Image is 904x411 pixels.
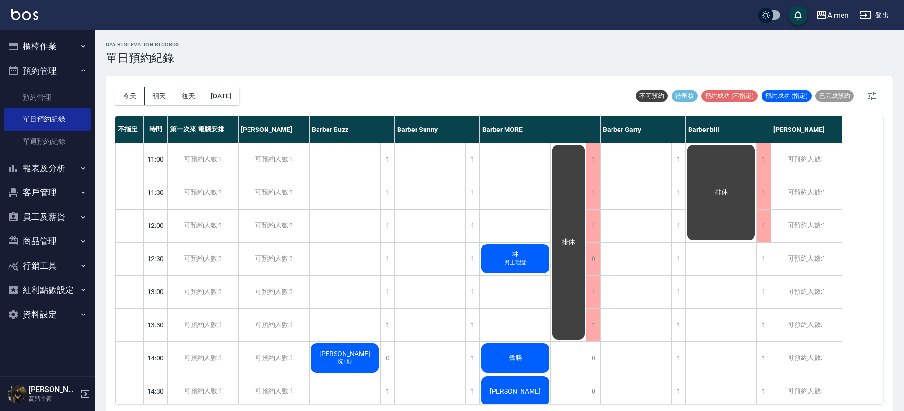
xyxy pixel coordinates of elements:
div: 時間 [144,116,168,143]
div: 12:30 [144,242,168,275]
button: 員工及薪資 [4,205,91,229]
div: 第一次來 電腦安排 [168,116,239,143]
button: 今天 [115,87,145,105]
div: 1 [380,143,394,176]
div: 1 [756,342,771,375]
div: 可預約人數:1 [239,342,309,375]
div: 1 [756,276,771,308]
div: 1 [586,276,600,308]
span: 偉勝 [507,354,524,362]
div: 可預約人數:1 [168,309,238,341]
div: 1 [671,276,685,308]
div: 1 [671,210,685,242]
span: 排休 [713,188,730,197]
div: 可預約人數:1 [771,375,842,408]
button: 報表及分析 [4,156,91,181]
p: 高階主管 [29,394,77,403]
span: 不可預約 [636,92,668,100]
div: 1 [465,176,479,209]
div: 11:30 [144,176,168,209]
button: 後天 [174,87,204,105]
h3: 單日預約紀錄 [106,52,179,65]
div: 1 [465,342,479,375]
div: 13:30 [144,308,168,341]
div: 1 [380,309,394,341]
button: 紅利點數設定 [4,278,91,302]
div: 1 [586,176,600,209]
a: 單週預約紀錄 [4,131,91,152]
div: 11:00 [144,143,168,176]
div: 1 [586,143,600,176]
div: 可預約人數:1 [168,143,238,176]
div: 1 [671,342,685,375]
div: 1 [671,309,685,341]
div: 12:00 [144,209,168,242]
div: 可預約人數:1 [168,375,238,408]
div: 1 [671,176,685,209]
div: Barber Garry [601,116,686,143]
div: 1 [380,375,394,408]
div: 可預約人數:1 [239,276,309,308]
button: 商品管理 [4,229,91,254]
div: 1 [380,176,394,209]
button: 櫃檯作業 [4,34,91,59]
span: 待審核 [672,92,698,100]
div: 可預約人數:1 [771,309,842,341]
div: 1 [671,243,685,275]
div: 1 [586,210,600,242]
div: Barber Buzz [310,116,395,143]
div: 可預約人數:1 [239,243,309,275]
div: 不指定 [115,116,144,143]
button: 行銷工具 [4,254,91,278]
div: 1 [465,375,479,408]
span: 排休 [560,238,577,246]
a: 預約管理 [4,87,91,108]
div: 1 [465,210,479,242]
div: 1 [380,243,394,275]
div: 14:30 [144,375,168,408]
div: Barber bill [686,116,771,143]
button: 明天 [145,87,174,105]
div: 1 [671,143,685,176]
div: 0 [586,342,600,375]
button: 預約管理 [4,59,91,83]
span: 預約成功 (不指定) [701,92,758,100]
button: 客戶管理 [4,180,91,205]
div: 可預約人數:1 [168,342,238,375]
div: 可預約人數:1 [239,176,309,209]
div: 可預約人數:1 [168,276,238,308]
div: 1 [465,143,479,176]
div: 1 [465,276,479,308]
div: 可預約人數:1 [168,243,238,275]
div: 1 [756,243,771,275]
div: [PERSON_NAME] [239,116,310,143]
div: 1 [756,309,771,341]
button: 資料設定 [4,302,91,327]
a: 單日預約紀錄 [4,108,91,130]
div: Barber MORE [480,116,601,143]
div: 可預約人數:1 [239,143,309,176]
div: 14:00 [144,341,168,375]
div: 0 [586,375,600,408]
div: 13:00 [144,275,168,308]
div: 1 [380,276,394,308]
div: 1 [586,309,600,341]
span: 洗+剪 [336,358,354,366]
h5: [PERSON_NAME] [29,385,77,394]
div: 可預約人數:1 [771,342,842,375]
h2: day Reservation records [106,42,179,48]
span: [PERSON_NAME] [488,387,542,395]
div: 可預約人數:1 [771,243,842,275]
div: 可預約人數:1 [168,176,238,209]
div: 可預約人數:1 [771,276,842,308]
div: 0 [586,243,600,275]
div: 可預約人數:1 [239,309,309,341]
img: Person [8,385,27,403]
div: 0 [380,342,394,375]
img: Logo [11,9,38,20]
span: [PERSON_NAME] [318,350,372,358]
div: 可預約人數:1 [239,375,309,408]
div: Barber Sunny [395,116,480,143]
div: 1 [380,210,394,242]
div: 1 [671,375,685,408]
